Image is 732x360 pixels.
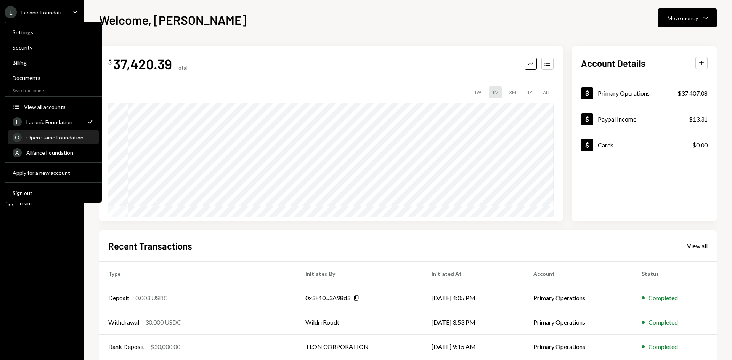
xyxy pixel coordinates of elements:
[5,196,79,210] a: Team
[422,286,524,310] td: [DATE] 4:05 PM
[99,12,247,27] h1: Welcome, [PERSON_NAME]
[632,261,717,286] th: Status
[99,261,296,286] th: Type
[524,261,632,286] th: Account
[108,293,129,302] div: Deposit
[13,44,94,51] div: Security
[422,310,524,334] td: [DATE] 3:53 PM
[21,9,65,16] div: Laconic Foundati...
[8,186,99,200] button: Sign out
[598,90,650,97] div: Primary Operations
[598,115,636,123] div: Paypal Income
[24,104,94,110] div: View all accounts
[296,334,422,359] td: TLON CORPORATION
[13,148,22,157] div: A
[113,55,172,72] div: 37,420.39
[8,100,99,114] button: View all accounts
[135,293,168,302] div: 0.003 USDC
[524,310,632,334] td: Primary Operations
[658,8,717,27] button: Move money
[572,132,717,158] a: Cards$0.00
[108,342,144,351] div: Bank Deposit
[572,80,717,106] a: Primary Operations$37,407.08
[8,166,99,180] button: Apply for a new account
[8,25,99,39] a: Settings
[422,334,524,359] td: [DATE] 9:15 AM
[649,293,678,302] div: Completed
[598,141,613,149] div: Cards
[8,71,99,85] a: Documents
[13,170,94,176] div: Apply for a new account
[471,86,484,98] div: 1W
[13,75,94,81] div: Documents
[668,14,698,22] div: Move money
[26,119,82,125] div: Laconic Foundation
[108,58,112,66] div: $
[489,86,502,98] div: 1M
[108,240,192,252] h2: Recent Transactions
[8,40,99,54] a: Security
[5,86,102,93] div: Switch accounts
[422,261,524,286] th: Initiated At
[13,59,94,66] div: Billing
[506,86,519,98] div: 3M
[8,146,99,159] a: AAlliance Foundation
[296,261,422,286] th: Initiated By
[8,130,99,144] a: OOpen Game Foundation
[524,86,535,98] div: 1Y
[305,293,350,302] div: 0x3F10...3A98d3
[18,200,32,206] div: Team
[524,286,632,310] td: Primary Operations
[150,342,180,351] div: $30,000.00
[689,115,708,124] div: $13.31
[175,64,188,71] div: Total
[13,29,94,35] div: Settings
[581,57,645,69] h2: Account Details
[692,141,708,150] div: $0.00
[540,86,554,98] div: ALL
[13,190,94,196] div: Sign out
[26,149,94,156] div: Alliance Foundation
[677,89,708,98] div: $37,407.08
[5,6,17,18] div: L
[8,56,99,69] a: Billing
[296,310,422,334] td: Wildri Roodt
[13,133,22,142] div: O
[26,134,94,141] div: Open Game Foundation
[687,242,708,250] a: View all
[13,117,22,126] div: L
[649,318,678,327] div: Completed
[108,318,139,327] div: Withdrawal
[145,318,181,327] div: 30,000 USDC
[524,334,632,359] td: Primary Operations
[649,342,678,351] div: Completed
[572,106,717,132] a: Paypal Income$13.31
